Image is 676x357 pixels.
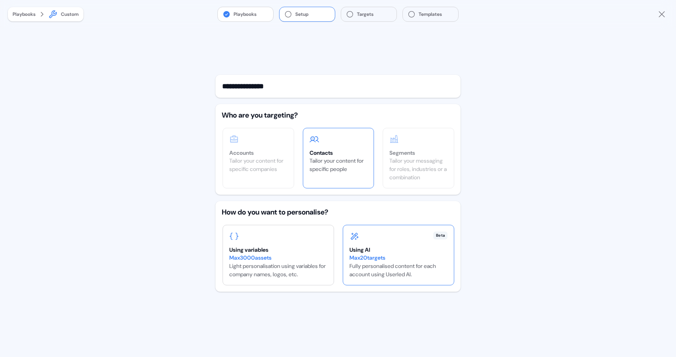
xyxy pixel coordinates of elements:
[229,254,327,262] div: Max 3000 assets
[229,157,287,173] div: Tailor your content for specific companies
[310,157,368,173] div: Tailor your content for specific people
[229,246,327,254] div: Using variables
[279,7,335,21] button: Setup
[349,246,448,254] div: Using AI
[349,254,448,279] div: Fully personalised content for each account using Userled AI.
[229,149,287,157] div: Accounts
[61,10,79,18] div: Custom
[13,10,36,18] button: Playbooks
[310,149,368,157] div: Contacts
[389,149,448,157] div: Segments
[433,232,448,239] div: Beta
[218,7,273,21] button: Playbooks
[341,7,397,21] button: Targets
[349,254,448,262] div: Max 20 targets
[403,7,458,21] button: Templates
[229,254,327,279] div: Light personalisation using variables for company names, logos, etc.
[222,207,454,217] div: How do you want to personalise?
[657,9,667,19] button: Close
[222,110,454,120] div: Who are you targeting?
[389,157,448,182] div: Tailor your messaging for roles, industries or a combination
